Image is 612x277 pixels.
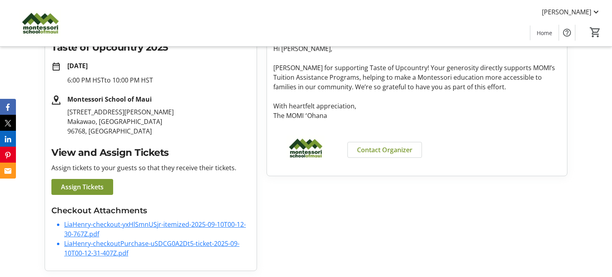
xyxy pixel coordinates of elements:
[51,40,250,55] h2: Taste of Upcountry 2025
[67,95,152,104] strong: Montessori School of Maui
[530,26,559,40] a: Home
[51,179,113,195] a: Assign Tickets
[5,3,76,43] img: Montessori School of Maui's Logo
[273,101,561,111] p: With heartfelt appreciation,
[273,111,561,120] p: The MOMI ʻOhana
[51,62,61,71] mat-icon: date_range
[537,29,552,37] span: Home
[273,44,561,53] p: Hi [PERSON_NAME],
[347,142,422,158] a: Contact Organizer
[67,107,250,136] p: [STREET_ADDRESS][PERSON_NAME] Makawao, [GEOGRAPHIC_DATA] 96768, [GEOGRAPHIC_DATA]
[64,239,239,257] a: LiaHenry-checkoutPurchase-uSDCG0A2Dt5-ticket-2025-09-10T00-12-31-407Z.pdf
[61,182,104,192] span: Assign Tickets
[273,130,338,166] img: Montessori School of Maui logo
[51,163,250,173] p: Assign tickets to your guests so that they receive their tickets.
[51,145,250,160] h2: View and Assign Tickets
[559,25,575,41] button: Help
[588,25,602,39] button: Cart
[67,75,250,85] p: 6:00 PM HST to 10:00 PM HST
[67,61,88,70] strong: [DATE]
[51,204,250,216] h3: Checkout Attachments
[542,7,591,17] span: [PERSON_NAME]
[535,6,607,18] button: [PERSON_NAME]
[357,145,412,155] span: Contact Organizer
[273,63,561,92] p: [PERSON_NAME] for supporting Taste of Upcountry! Your generosity directly supports MOMI’s Tuition...
[64,220,246,238] a: LiaHenry-checkout-yxHlSmnUSjr-itemized-2025-09-10T00-12-30-767Z.pdf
